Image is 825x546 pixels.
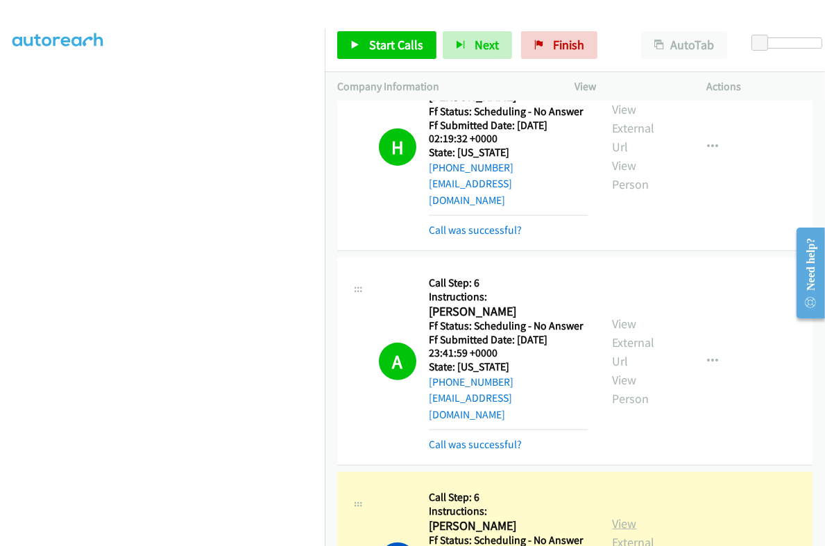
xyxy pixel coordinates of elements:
[475,37,499,53] span: Next
[521,31,597,59] a: Finish
[575,78,681,95] p: View
[379,343,416,380] h1: A
[641,31,727,59] button: AutoTab
[429,146,588,160] h5: State: [US_STATE]
[429,119,588,146] h5: Ff Submitted Date: [DATE] 02:19:32 +0000
[785,218,825,328] iframe: Resource Center
[613,101,655,155] a: View External Url
[429,504,588,518] h5: Instructions:
[429,438,522,451] a: Call was successful?
[613,316,655,369] a: View External Url
[429,319,588,333] h5: Ff Status: Scheduling - No Answer
[429,360,588,374] h5: State: [US_STATE]
[429,105,588,119] h5: Ff Status: Scheduling - No Answer
[429,333,588,360] h5: Ff Submitted Date: [DATE] 23:41:59 +0000
[443,31,512,59] button: Next
[429,304,581,320] h2: [PERSON_NAME]
[429,518,581,534] h2: [PERSON_NAME]
[429,276,588,290] h5: Call Step: 6
[429,375,513,389] a: [PHONE_NUMBER]
[369,37,423,53] span: Start Calls
[613,157,649,192] a: View Person
[429,290,588,304] h5: Instructions:
[706,78,813,95] p: Actions
[613,372,649,407] a: View Person
[429,177,512,207] a: [EMAIL_ADDRESS][DOMAIN_NAME]
[429,161,513,174] a: [PHONE_NUMBER]
[337,78,550,95] p: Company Information
[429,391,512,421] a: [EMAIL_ADDRESS][DOMAIN_NAME]
[379,128,416,166] h1: H
[429,223,522,237] a: Call was successful?
[337,31,436,59] a: Start Calls
[429,490,588,504] h5: Call Step: 6
[553,37,584,53] span: Finish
